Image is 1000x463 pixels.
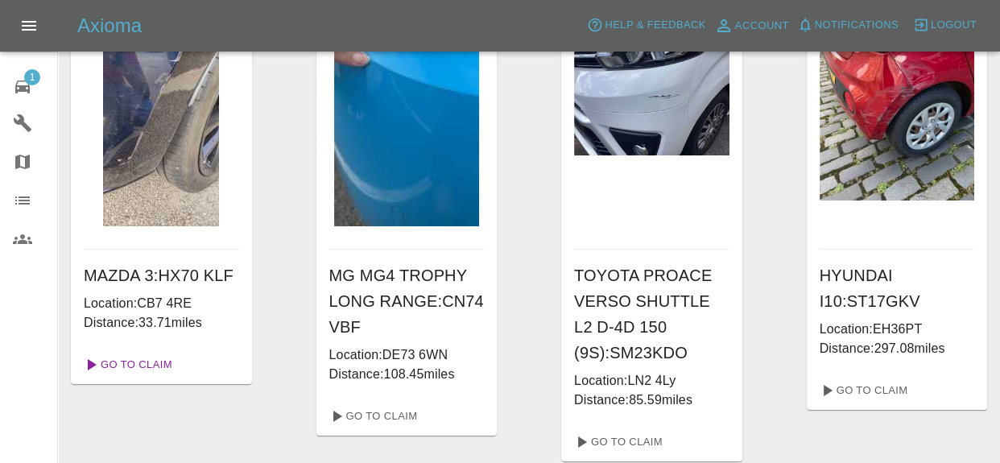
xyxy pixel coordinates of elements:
button: Logout [909,13,981,38]
button: Notifications [793,13,903,38]
h6: MG MG4 TROPHY LONG RANGE : CN74 VBF [329,263,485,340]
a: Go To Claim [323,403,422,429]
h6: HYUNDAI I10 : ST17GKV [820,263,975,314]
span: Help & Feedback [605,16,705,35]
h5: Axioma [77,13,142,39]
p: Location: DE73 6WN [329,345,485,365]
span: Notifications [815,16,899,35]
span: 1 [24,69,40,85]
p: Location: CB7 4RE [84,294,239,313]
a: Go To Claim [77,352,176,378]
h6: TOYOTA PROACE VERSO SHUTTLE L2 D-4D 150 (9S) : SM23KDO [574,263,729,366]
p: Location: EH36PT [820,320,975,339]
button: Help & Feedback [583,13,709,38]
span: Logout [931,16,977,35]
button: Open drawer [10,6,48,45]
span: Account [735,17,789,35]
p: Distance: 108.45 miles [329,365,485,384]
a: Go To Claim [813,378,912,403]
a: Account [710,13,793,39]
p: Distance: 297.08 miles [820,339,975,358]
a: Go To Claim [568,429,667,455]
h6: MAZDA 3 : HX70 KLF [84,263,239,288]
p: Location: LN2 4Ly [574,371,729,391]
p: Distance: 33.71 miles [84,313,239,333]
p: Distance: 85.59 miles [574,391,729,410]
